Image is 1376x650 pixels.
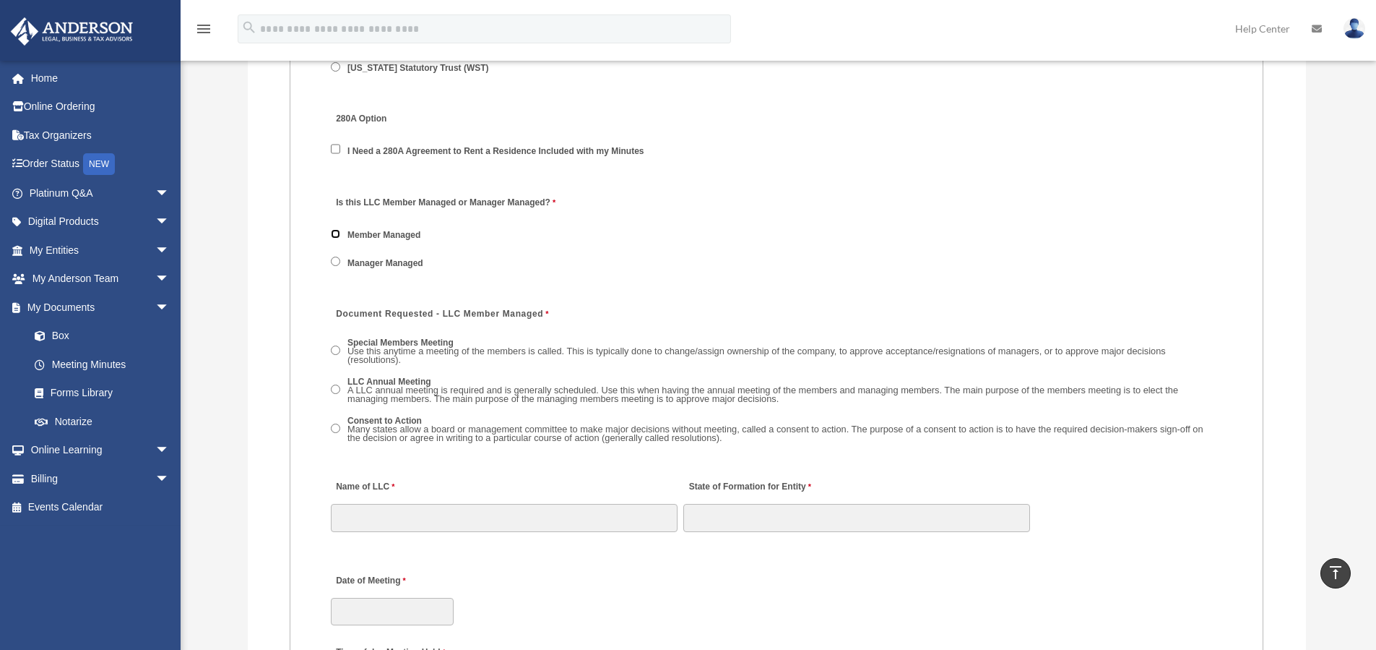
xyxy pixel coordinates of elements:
[343,61,494,74] label: [US_STATE] Statutory Trust (WST)
[20,322,191,351] a: Box
[1327,564,1344,581] i: vertical_align_top
[336,309,543,319] span: Document Requested - LLC Member Managed
[195,20,212,38] i: menu
[10,236,191,265] a: My Entitiesarrow_drop_down
[10,265,191,294] a: My Anderson Teamarrow_drop_down
[7,17,137,46] img: Anderson Advisors Platinum Portal
[10,464,191,493] a: Billingarrow_drop_down
[343,257,428,270] label: Manager Managed
[343,414,1223,446] label: Consent to Action
[10,436,191,465] a: Online Learningarrow_drop_down
[20,407,191,436] a: Notarize
[10,179,191,208] a: Platinum Q&Aarrow_drop_down
[10,121,191,150] a: Tax Organizers
[155,436,184,466] span: arrow_drop_down
[343,229,426,242] label: Member Managed
[155,293,184,322] span: arrow_drop_down
[343,336,1223,368] label: Special Members Meeting
[1320,558,1351,589] a: vertical_align_top
[683,478,814,497] label: State of Formation for Entity
[343,145,649,158] label: I Need a 280A Agreement to Rent a Residence Included with my Minutes
[20,350,184,379] a: Meeting Minutes
[195,25,212,38] a: menu
[331,571,468,591] label: Date of Meeting
[241,20,257,35] i: search
[10,64,191,93] a: Home
[155,265,184,294] span: arrow_drop_down
[343,375,1223,407] label: LLC Annual Meeting
[155,236,184,265] span: arrow_drop_down
[1343,18,1365,39] img: User Pic
[155,464,184,494] span: arrow_drop_down
[10,293,191,322] a: My Documentsarrow_drop_down
[10,208,191,236] a: Digital Productsarrow_drop_down
[155,179,184,208] span: arrow_drop_down
[347,346,1166,366] span: Use this anytime a meeting of the members is called. This is typically done to change/assign owne...
[155,208,184,237] span: arrow_drop_down
[347,385,1178,405] span: A LLC annual meeting is required and is generally scheduled. Use this when having the annual meet...
[347,424,1203,444] span: Many states allow a board or management committee to make major decisions without meeting, called...
[10,93,191,121] a: Online Ordering
[10,150,191,179] a: Order StatusNEW
[10,493,191,522] a: Events Calendar
[331,110,468,129] label: 280A Option
[83,153,115,175] div: NEW
[331,478,398,497] label: Name of LLC
[331,193,559,213] label: Is this LLC Member Managed or Manager Managed?
[20,379,191,408] a: Forms Library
